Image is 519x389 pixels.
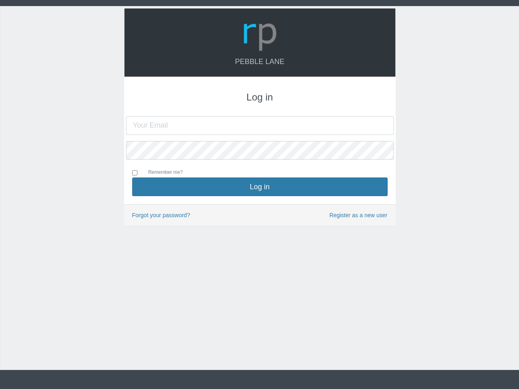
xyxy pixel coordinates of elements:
input: Remember me? [132,170,137,175]
a: Register as a new user [329,211,387,220]
img: Logo [240,15,279,53]
a: Forgot your password? [132,212,190,218]
button: Log in [132,177,388,196]
h4: Pebble Lane [133,58,387,66]
h3: Log in [132,92,388,103]
label: Remember me? [140,169,183,177]
input: Your Email [126,116,394,135]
